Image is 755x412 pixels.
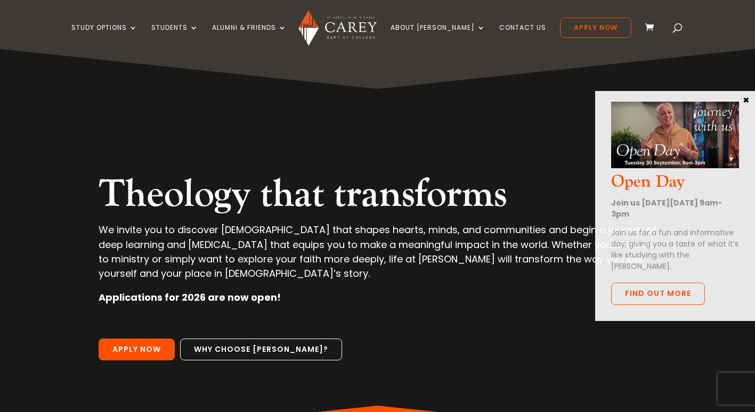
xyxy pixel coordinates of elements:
strong: Applications for 2026 are now open! [99,291,281,304]
img: Open Day Oct 2025 [611,102,739,169]
a: Why choose [PERSON_NAME]? [180,339,342,361]
p: We invite you to discover [DEMOGRAPHIC_DATA] that shapes hearts, minds, and communities and begin... [99,223,656,290]
img: Carey Baptist College [298,10,377,46]
a: Alumni & Friends [212,24,287,49]
button: Close [741,95,751,104]
a: Find out more [611,283,705,305]
h3: Open Day [611,172,739,197]
a: About [PERSON_NAME] [391,24,485,49]
p: Join us for a fun and informative day, giving you a taste of what it’s like studying with the [PE... [611,227,739,272]
a: Students [151,24,198,49]
strong: Join us [DATE][DATE] 9am-3pm [611,197,722,219]
a: Apply Now [560,18,631,38]
a: Study Options [71,24,137,49]
a: Contact Us [499,24,546,49]
h2: Theology that transforms [99,171,656,223]
a: Apply Now [99,339,175,361]
a: Open Day Oct 2025 [611,159,739,171]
